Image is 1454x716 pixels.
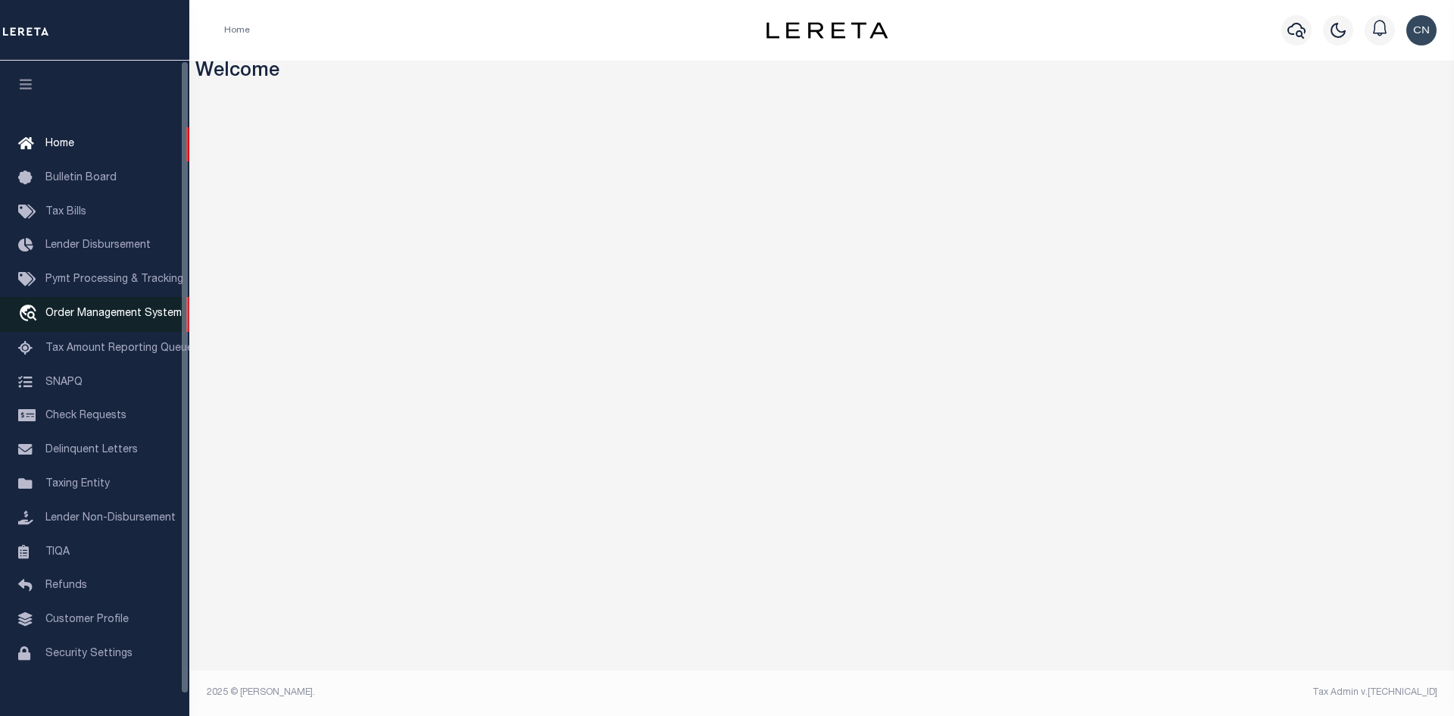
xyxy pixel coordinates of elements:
[45,377,83,387] span: SNAPQ
[45,649,133,659] span: Security Settings
[45,614,129,625] span: Customer Profile
[45,580,87,591] span: Refunds
[1406,15,1437,45] img: svg+xml;base64,PHN2ZyB4bWxucz0iaHR0cDovL3d3dy53My5vcmcvMjAwMC9zdmciIHBvaW50ZXItZXZlbnRzPSJub25lIi...
[45,546,70,557] span: TIQA
[45,274,183,285] span: Pymt Processing & Tracking
[45,513,176,524] span: Lender Non-Disbursement
[45,445,138,455] span: Delinquent Letters
[766,22,888,39] img: logo-dark.svg
[45,207,86,217] span: Tax Bills
[45,308,182,319] span: Order Management System
[224,23,250,37] li: Home
[195,686,822,699] div: 2025 © [PERSON_NAME].
[45,139,74,149] span: Home
[195,61,1449,84] h3: Welcome
[45,240,151,251] span: Lender Disbursement
[45,343,193,354] span: Tax Amount Reporting Queue
[18,305,42,324] i: travel_explore
[45,411,126,421] span: Check Requests
[833,686,1437,699] div: Tax Admin v.[TECHNICAL_ID]
[45,173,117,183] span: Bulletin Board
[45,479,110,489] span: Taxing Entity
